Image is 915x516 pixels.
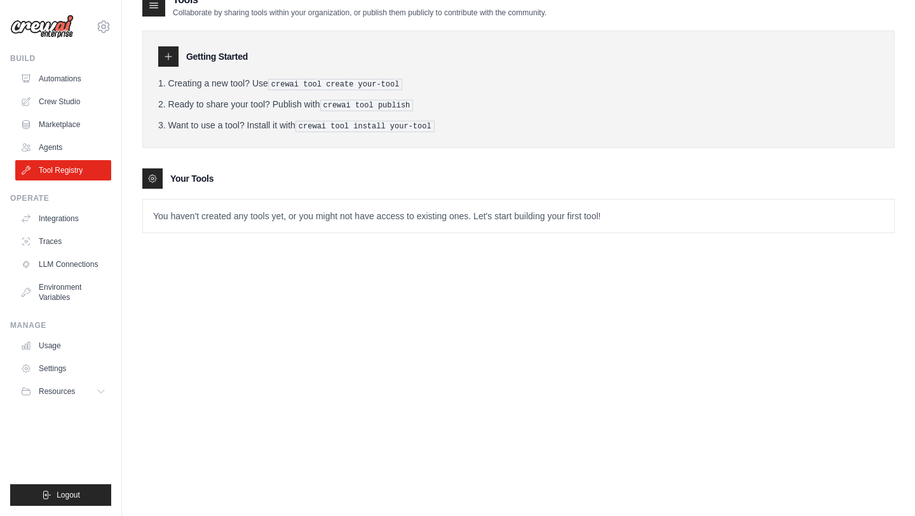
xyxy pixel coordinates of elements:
[15,336,111,356] a: Usage
[10,484,111,506] button: Logout
[158,77,879,90] li: Creating a new tool? Use
[15,358,111,379] a: Settings
[143,200,894,233] p: You haven't created any tools yet, or you might not have access to existing ones. Let's start bui...
[10,53,111,64] div: Build
[15,92,111,112] a: Crew Studio
[268,79,403,90] pre: crewai tool create your-tool
[15,160,111,180] a: Tool Registry
[10,193,111,203] div: Operate
[10,320,111,330] div: Manage
[15,254,111,275] a: LLM Connections
[173,8,546,18] p: Collaborate by sharing tools within your organization, or publish them publicly to contribute wit...
[15,231,111,252] a: Traces
[10,15,74,39] img: Logo
[295,121,435,132] pre: crewai tool install your-tool
[170,172,213,185] h3: Your Tools
[320,100,414,111] pre: crewai tool publish
[39,386,75,397] span: Resources
[15,114,111,135] a: Marketplace
[57,490,80,500] span: Logout
[186,50,248,63] h3: Getting Started
[15,381,111,402] button: Resources
[15,69,111,89] a: Automations
[15,137,111,158] a: Agents
[15,208,111,229] a: Integrations
[15,277,111,308] a: Environment Variables
[158,98,879,111] li: Ready to share your tool? Publish with
[158,119,879,132] li: Want to use a tool? Install it with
